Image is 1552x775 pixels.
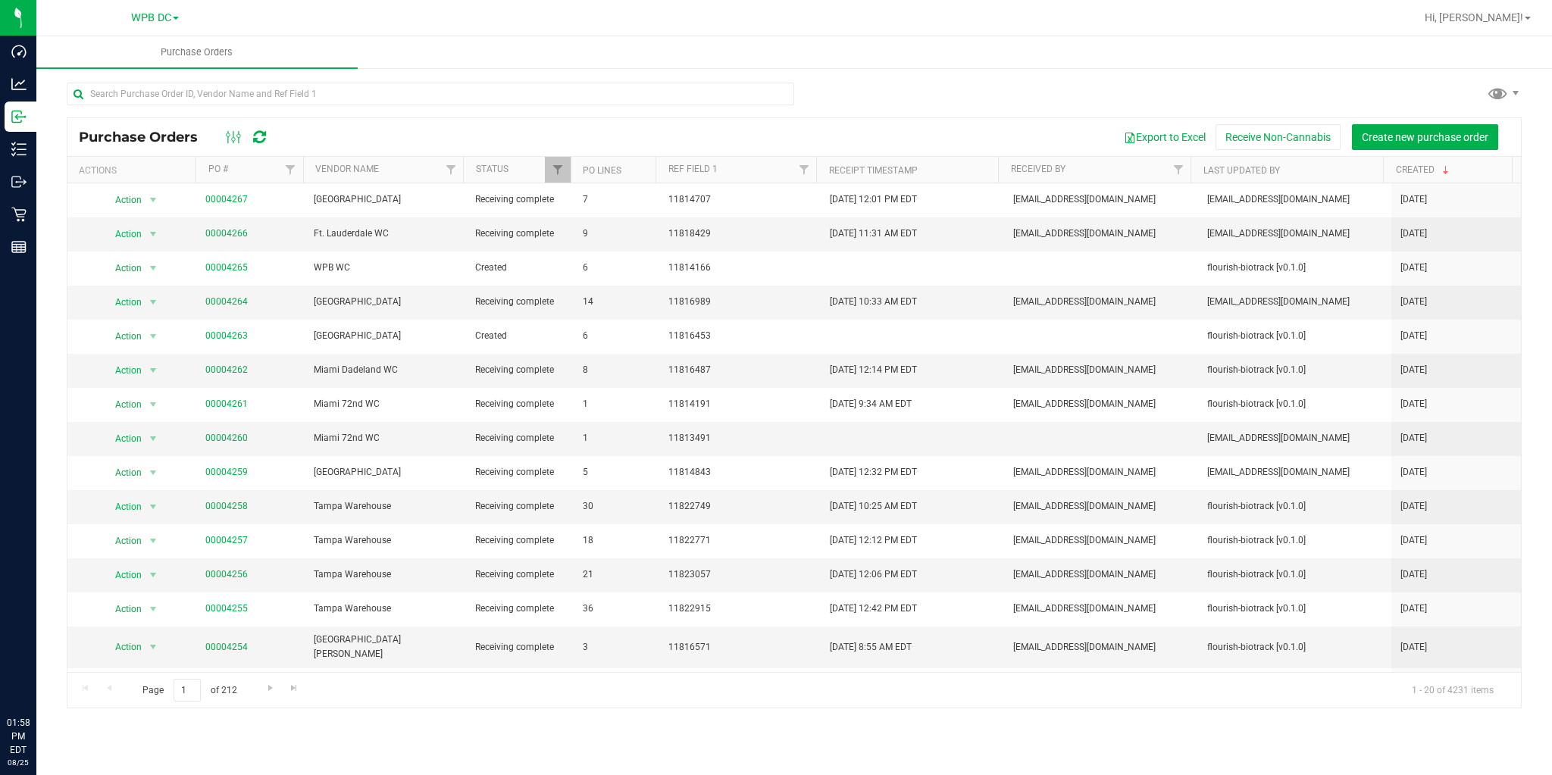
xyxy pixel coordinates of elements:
span: 36 [583,602,651,616]
span: [DATE] [1400,363,1427,377]
span: [DATE] 12:12 PM EDT [830,533,917,548]
span: Miami 72nd WC [314,397,457,411]
span: 11816453 [668,329,812,343]
span: 11814166 [668,261,812,275]
span: [EMAIL_ADDRESS][DOMAIN_NAME] [1013,397,1189,411]
a: Filter [791,157,816,183]
span: [GEOGRAPHIC_DATA] [314,192,457,207]
span: Receiving complete [475,465,565,480]
span: 11822915 [668,602,812,616]
span: select [143,598,162,620]
span: 11816571 [668,640,812,655]
inline-svg: Dashboard [11,44,27,59]
span: Action [102,462,142,483]
a: Purchase Orders [36,36,358,68]
span: 14 [583,295,651,309]
inline-svg: Retail [11,207,27,222]
a: PO # [208,164,228,174]
a: Ref Field 1 [668,164,718,174]
span: [DATE] 12:42 PM EDT [830,602,917,616]
span: [EMAIL_ADDRESS][DOMAIN_NAME] [1013,602,1189,616]
span: flourish-biotrack [v0.1.0] [1207,261,1383,275]
span: select [143,636,162,658]
span: Action [102,292,142,313]
span: [DATE] 12:32 PM EDT [830,465,917,480]
span: 11818429 [668,227,812,241]
span: [GEOGRAPHIC_DATA] [314,295,457,309]
span: select [143,360,162,381]
span: 11822749 [668,499,812,514]
span: Action [102,564,142,586]
span: flourish-biotrack [v0.1.0] [1207,640,1383,655]
span: 11822771 [668,533,812,548]
span: select [143,292,162,313]
inline-svg: Inbound [11,109,27,124]
span: Tampa Warehouse [314,533,457,548]
span: [EMAIL_ADDRESS][DOMAIN_NAME] [1207,431,1383,445]
span: select [143,223,162,245]
span: select [143,258,162,279]
span: 6 [583,261,651,275]
input: 1 [174,679,201,702]
a: 00004257 [205,535,248,545]
span: flourish-biotrack [v0.1.0] [1207,329,1383,343]
p: 08/25 [7,757,30,768]
a: Vendor Name [315,164,379,174]
a: 00004263 [205,330,248,341]
a: 00004256 [205,569,248,580]
a: Go to the next page [259,679,281,699]
span: [GEOGRAPHIC_DATA] [314,465,457,480]
span: [DATE] [1400,192,1427,207]
span: Created [475,261,565,275]
span: [DATE] [1400,431,1427,445]
span: Page of 212 [130,679,249,702]
span: select [143,564,162,586]
span: Action [102,258,142,279]
span: [DATE] 12:14 PM EDT [830,363,917,377]
a: 00004264 [205,296,248,307]
a: Receipt Timestamp [829,165,918,176]
span: Receiving complete [475,397,565,411]
span: Hi, [PERSON_NAME]! [1425,11,1523,23]
p: 01:58 PM EDT [7,716,30,757]
span: [DATE] 12:06 PM EDT [830,567,917,582]
span: [DATE] 11:31 AM EDT [830,227,917,241]
span: [EMAIL_ADDRESS][DOMAIN_NAME] [1013,533,1189,548]
span: select [143,189,162,211]
span: 1 [583,397,651,411]
a: 00004265 [205,262,248,273]
span: select [143,496,162,517]
span: [DATE] [1400,329,1427,343]
span: select [143,326,162,347]
span: [DATE] 10:25 AM EDT [830,499,917,514]
inline-svg: Inventory [11,142,27,157]
a: Filter [1166,157,1191,183]
span: Tampa Warehouse [314,499,457,514]
span: select [143,530,162,552]
a: 00004260 [205,433,248,443]
span: 11814843 [668,465,812,480]
a: 00004262 [205,364,248,375]
span: 21 [583,567,651,582]
iframe: Resource center unread badge [45,652,63,670]
div: Actions [79,165,190,176]
a: 00004259 [205,467,248,477]
span: Tampa Warehouse [314,602,457,616]
span: 11816989 [668,295,812,309]
span: flourish-biotrack [v0.1.0] [1207,363,1383,377]
inline-svg: Outbound [11,174,27,189]
span: Receiving complete [475,192,565,207]
span: [DATE] 12:01 PM EDT [830,192,917,207]
a: Last Updated By [1203,165,1280,176]
span: 6 [583,329,651,343]
span: [EMAIL_ADDRESS][DOMAIN_NAME] [1013,363,1189,377]
span: 8 [583,363,651,377]
span: Receiving complete [475,227,565,241]
span: [DATE] [1400,499,1427,514]
span: flourish-biotrack [v0.1.0] [1207,499,1383,514]
span: Action [102,360,142,381]
span: 30 [583,499,651,514]
span: [GEOGRAPHIC_DATA][PERSON_NAME] [314,633,457,661]
a: 00004258 [205,501,248,511]
span: Action [102,189,142,211]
